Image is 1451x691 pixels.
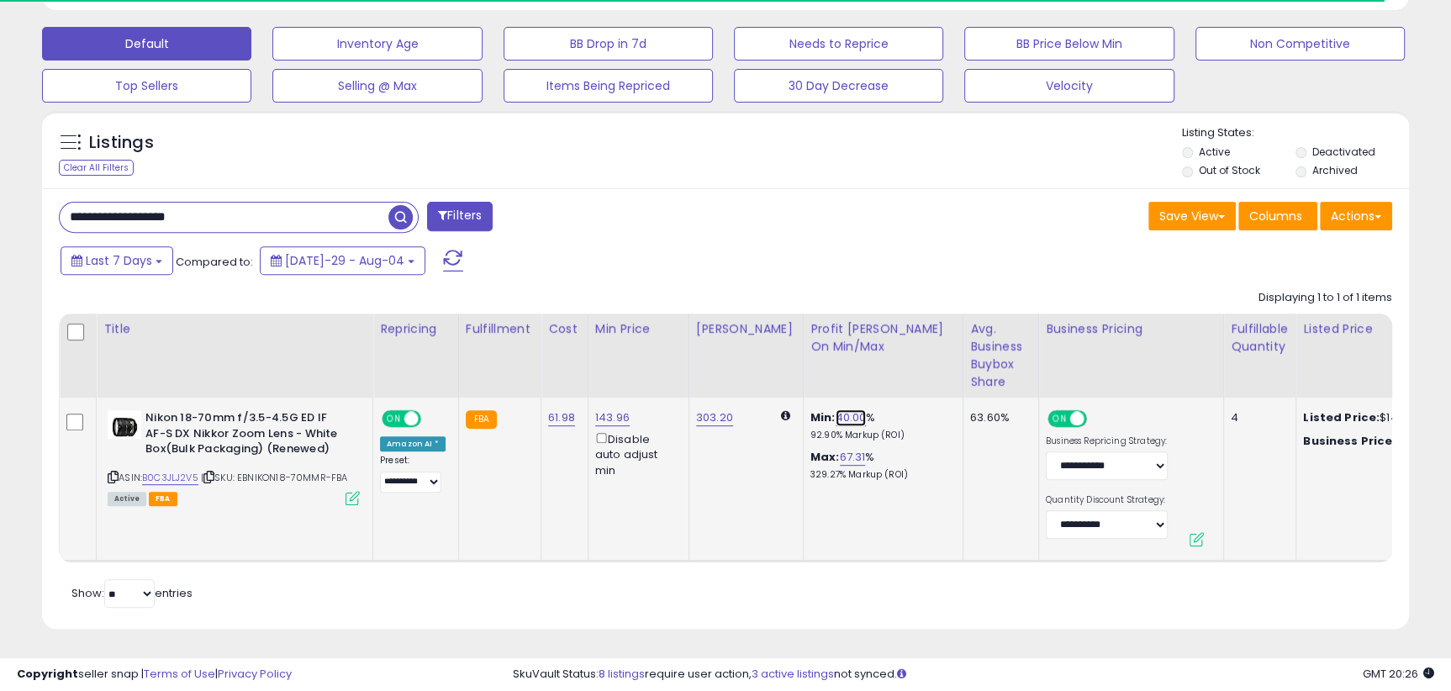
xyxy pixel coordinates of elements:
[1084,412,1111,426] span: OFF
[108,410,360,504] div: ASIN:
[1182,125,1409,141] p: Listing States:
[86,252,152,269] span: Last 7 Days
[142,471,198,485] a: B0C3JLJ2V5
[17,666,78,682] strong: Copyright
[1303,409,1380,425] b: Listed Price:
[383,412,404,426] span: ON
[218,666,292,682] a: Privacy Policy
[595,430,676,478] div: Disable auto adjust min
[810,409,836,425] b: Min:
[380,436,446,451] div: Amazon AI *
[108,410,141,439] img: 41kuxYxbYPL._SL40_.jpg
[1303,410,1443,425] div: $147.78
[964,69,1174,103] button: Velocity
[380,455,446,493] div: Preset:
[1258,290,1392,306] div: Displaying 1 to 1 of 1 items
[1046,494,1168,506] label: Quantity Discount Strategy:
[595,409,630,426] a: 143.96
[810,450,950,481] div: %
[1312,163,1358,177] label: Archived
[1195,27,1405,61] button: Non Competitive
[59,160,134,176] div: Clear All Filters
[419,412,446,426] span: OFF
[1046,435,1168,447] label: Business Repricing Strategy:
[1046,320,1216,338] div: Business Pricing
[548,320,581,338] div: Cost
[1303,434,1443,449] div: $146.3
[61,246,173,275] button: Last 7 Days
[1312,145,1375,159] label: Deactivated
[103,320,366,338] div: Title
[17,667,292,683] div: seller snap | |
[1320,202,1392,230] button: Actions
[149,492,177,506] span: FBA
[145,410,350,462] b: Nikon 18-70mm f/3.5-4.5G ED IF AF-S DX Nikkor Zoom Lens - White Box(Bulk Packaging) (Renewed)
[71,585,193,601] span: Show: entries
[810,320,956,356] div: Profit [PERSON_NAME] on Min/Max
[201,471,347,484] span: | SKU: EBNIKON18-70MMR-FBA
[1303,433,1396,449] b: Business Price:
[810,430,950,441] p: 92.90% Markup (ROI)
[427,202,493,231] button: Filters
[1238,202,1317,230] button: Columns
[752,666,834,682] a: 3 active listings
[466,320,534,338] div: Fulfillment
[285,252,404,269] span: [DATE]-29 - Aug-04
[1198,163,1259,177] label: Out of Stock
[595,320,682,338] div: Min Price
[466,410,497,429] small: FBA
[836,409,867,426] a: 40.00
[810,469,950,481] p: 329.27% Markup (ROI)
[696,320,796,338] div: [PERSON_NAME]
[970,410,1026,425] div: 63.60%
[144,666,215,682] a: Terms of Use
[1198,145,1229,159] label: Active
[513,667,1434,683] div: SkuVault Status: require user action, not synced.
[1049,412,1070,426] span: ON
[964,27,1174,61] button: BB Price Below Min
[696,409,733,426] a: 303.20
[176,254,253,270] span: Compared to:
[1148,202,1236,230] button: Save View
[810,410,950,441] div: %
[1231,410,1283,425] div: 4
[734,27,943,61] button: Needs to Reprice
[1249,208,1302,224] span: Columns
[89,131,154,155] h5: Listings
[260,246,425,275] button: [DATE]-29 - Aug-04
[504,27,713,61] button: BB Drop in 7d
[1363,666,1434,682] span: 2025-08-12 20:26 GMT
[840,449,866,466] a: 67.31
[1303,320,1448,338] div: Listed Price
[970,320,1032,391] div: Avg. Business Buybox Share
[1231,320,1289,356] div: Fulfillable Quantity
[548,409,575,426] a: 61.98
[599,666,645,682] a: 8 listings
[504,69,713,103] button: Items Being Repriced
[42,69,251,103] button: Top Sellers
[810,449,840,465] b: Max:
[108,492,146,506] span: All listings currently available for purchase on Amazon
[734,69,943,103] button: 30 Day Decrease
[42,27,251,61] button: Default
[803,314,963,398] th: The percentage added to the cost of goods (COGS) that forms the calculator for Min & Max prices.
[272,69,482,103] button: Selling @ Max
[272,27,482,61] button: Inventory Age
[380,320,451,338] div: Repricing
